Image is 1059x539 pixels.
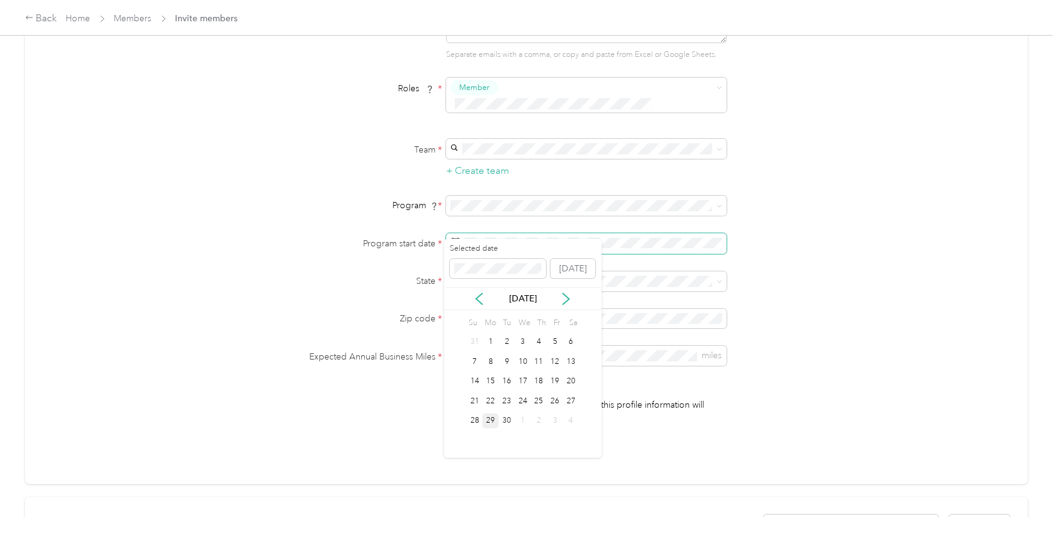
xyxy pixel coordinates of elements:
div: 10 [515,354,531,370]
div: 25 [531,393,547,409]
div: 27 [563,393,579,409]
div: Sa [567,315,579,332]
div: 26 [547,393,563,409]
div: 1 [482,335,499,350]
iframe: Everlance-gr Chat Button Frame [989,469,1059,539]
div: 17 [515,374,531,390]
div: Tu [500,315,512,332]
div: 29 [482,413,499,429]
div: 13 [563,354,579,370]
label: Selected date [450,243,546,254]
button: Member [450,80,498,96]
div: 22 [482,393,499,409]
div: Th [535,315,547,332]
div: 5 [547,335,563,350]
button: [DATE] [550,259,595,279]
div: 7 [467,354,483,370]
span: ( 1 ) [113,516,125,528]
div: 11 [531,354,547,370]
div: 4 [531,335,547,350]
div: 20 [563,374,579,390]
span: miles [702,350,722,361]
button: + Create team [446,163,509,179]
div: 21 [467,393,483,409]
label: State [286,275,442,288]
a: Home [66,13,91,24]
div: 12 [547,354,563,370]
button: Re-send all [949,515,1010,536]
div: Resend all invitations [763,515,1011,536]
p: [DATE] [497,292,549,305]
div: Su [467,315,479,332]
span: Member [459,82,489,93]
div: 8 [482,354,499,370]
div: left-menu [42,515,134,536]
div: 2 [531,413,547,429]
label: Zip code [286,312,442,325]
div: Back [25,11,57,26]
div: 18 [531,374,547,390]
span: Invite members [176,12,238,25]
label: Program start date [286,237,442,250]
div: 4 [563,413,579,429]
div: 2 [499,335,515,350]
div: Program [286,199,442,212]
label: Expected Annual Business Miles [286,350,442,363]
div: 1 [515,413,531,429]
label: Team [286,143,442,156]
div: 28 [467,413,483,429]
span: Pending invites [42,516,125,528]
p: Separate emails with a comma, or copy and paste from Excel or Google Sheets. [446,49,727,61]
div: 15 [482,374,499,390]
div: 14 [467,374,483,390]
a: Members [114,13,152,24]
div: 16 [499,374,515,390]
div: 9 [499,354,515,370]
div: 19 [547,374,563,390]
span: Roles [394,79,438,98]
div: info-bar [42,515,1010,536]
div: 24 [515,393,531,409]
div: 3 [515,335,531,350]
div: 30 [499,413,515,429]
div: 6 [563,335,579,350]
div: 23 [499,393,515,409]
div: We [517,315,531,332]
div: 31 [467,335,483,350]
div: 3 [547,413,563,429]
div: Fr [551,315,563,332]
div: Mo [483,315,497,332]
